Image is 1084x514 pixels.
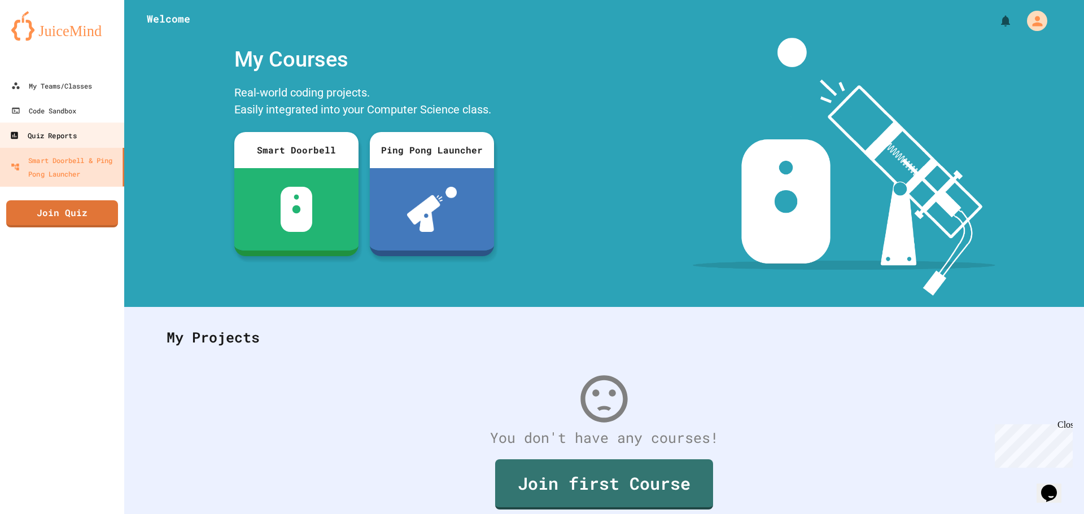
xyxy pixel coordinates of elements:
[990,420,1073,468] iframe: chat widget
[155,427,1053,449] div: You don't have any courses!
[11,79,92,93] div: My Teams/Classes
[10,129,76,143] div: Quiz Reports
[11,153,118,181] div: Smart Doorbell & Ping Pong Launcher
[370,132,494,168] div: Ping Pong Launcher
[234,132,359,168] div: Smart Doorbell
[1015,8,1050,34] div: My Account
[281,187,313,232] img: sdb-white.svg
[229,81,500,124] div: Real-world coding projects. Easily integrated into your Computer Science class.
[11,11,113,41] img: logo-orange.svg
[229,38,500,81] div: My Courses
[407,187,457,232] img: ppl-with-ball.png
[6,200,118,227] a: Join Quiz
[1037,469,1073,503] iframe: chat widget
[495,459,713,509] a: Join first Course
[693,38,995,296] img: banner-image-my-projects.png
[11,104,76,117] div: Code Sandbox
[978,11,1015,30] div: My Notifications
[5,5,78,72] div: Chat with us now!Close
[155,315,1053,359] div: My Projects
